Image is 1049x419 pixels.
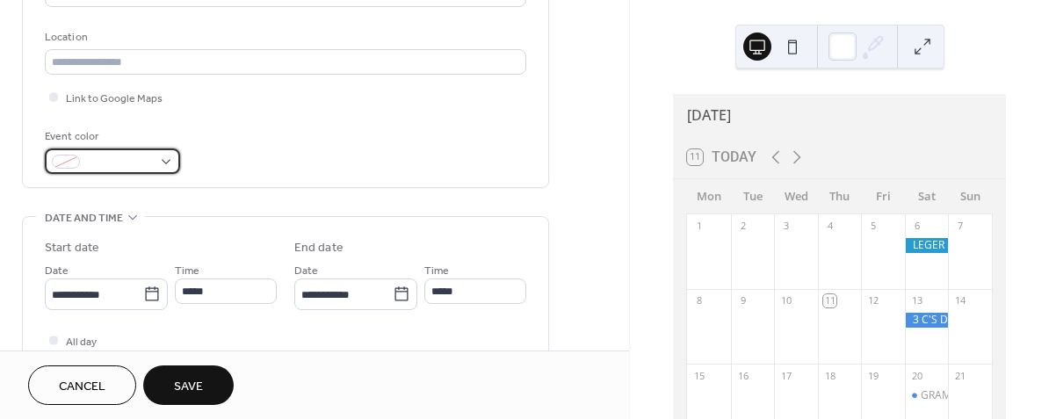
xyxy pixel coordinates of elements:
[823,294,836,307] div: 11
[143,365,234,405] button: Save
[424,262,449,280] span: Time
[823,369,836,382] div: 18
[45,127,177,146] div: Event color
[910,294,923,307] div: 13
[731,179,775,214] div: Tue
[736,294,749,307] div: 9
[953,220,966,233] div: 7
[866,369,879,382] div: 19
[736,220,749,233] div: 2
[866,294,879,307] div: 12
[673,94,1006,136] div: [DATE]
[45,239,99,257] div: Start date
[948,179,992,214] div: Sun
[953,369,966,382] div: 21
[692,369,705,382] div: 15
[953,294,966,307] div: 14
[692,220,705,233] div: 1
[294,239,344,257] div: End date
[779,294,792,307] div: 10
[736,369,749,382] div: 16
[66,90,163,108] span: Link to Google Maps
[45,262,69,280] span: Date
[175,262,199,280] span: Time
[174,378,203,396] span: Save
[866,220,879,233] div: 5
[692,294,705,307] div: 8
[779,220,792,233] div: 3
[910,220,923,233] div: 6
[905,388,949,403] div: GRAMPIAN STAGE DANCE
[779,369,792,382] div: 17
[818,179,862,214] div: Thu
[910,369,923,382] div: 20
[45,28,523,47] div: Location
[294,262,318,280] span: Date
[905,238,949,253] div: LEGER FESTIVAL OF DANCE
[905,179,949,214] div: Sat
[823,220,836,233] div: 4
[905,313,949,328] div: 3 C'S DANCE FESTIVAL
[774,179,818,214] div: Wed
[687,179,731,214] div: Mon
[28,365,136,405] button: Cancel
[66,333,97,351] span: All day
[59,378,105,396] span: Cancel
[45,209,123,228] span: Date and time
[861,179,905,214] div: Fri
